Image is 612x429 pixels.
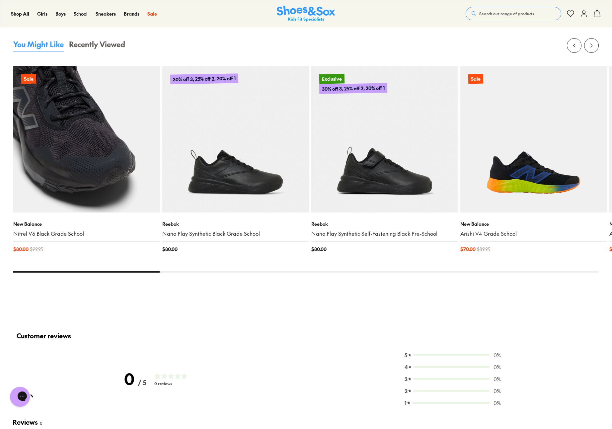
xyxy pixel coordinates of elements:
span: 0 % [491,387,501,395]
span: 2 [405,387,408,395]
p: New Balance [13,220,160,227]
span: 0 % [491,363,501,371]
a: Boys [55,10,66,17]
div: 0 reviews with 1 stars0% [405,399,501,407]
a: Nano Play Synthetic Black Grade School [162,230,309,237]
p: Exclusive [319,74,344,84]
span: $ 70.00 [460,246,476,253]
div: 0 reviews with 2 stars [413,390,490,392]
a: Sale [147,10,157,17]
p: 30% off 3, 25% off 2, 20% off 1 [319,83,387,94]
a: Nitrel V6 Black Grade School [13,230,160,237]
div: 0 reviews with 4 stars [413,366,490,368]
span: 0 % [491,399,501,407]
a: Nano Play Synthetic Self-Fastening Black Pre-School [311,230,458,237]
small: 0 [40,420,42,426]
span: Search our range of products [479,11,534,17]
a: Shoes & Sox [277,6,335,22]
span: 0 % [491,351,501,359]
div: / 5 [138,379,146,387]
a: Shop All [11,10,29,17]
div: 0 reviews with 4 stars0% [405,363,501,371]
button: Search our range of products [466,7,561,20]
div: 0 reviews [154,381,194,386]
span: 4 [405,363,408,371]
div: 0 reviews with 3 stars0% [405,375,501,383]
h2: Customer reviews [17,332,595,343]
span: 0 % [491,375,501,383]
a: Sale [13,66,160,213]
button: Recently Viewed [69,39,125,51]
a: School [74,10,88,17]
p: Sale [468,74,483,84]
div: 0 reviews with 1 stars [412,402,490,404]
div: 0 reviews with 3 stars [413,378,490,380]
div: 0 reviews with 5 stars0% [405,351,501,359]
span: 1 [405,399,407,407]
span: 5 [405,351,408,359]
button: You Might Like [13,39,64,51]
p: Reebok [311,220,458,227]
iframe: Gorgias live chat messenger [7,385,33,409]
p: New Balance [460,220,607,227]
img: SNS_Logo_Responsive.svg [277,6,335,22]
span: $ 89.95 [477,246,490,253]
a: Girls [37,10,47,17]
a: Brands [124,10,139,17]
a: Sneakers [96,10,116,17]
p: 30% off 3, 25% off 2, 20% off 1 [170,73,238,84]
span: $ 80.00 [13,246,29,253]
div: 0 reviews with 5 stars [413,354,490,356]
div: Average rating is 0 stars [124,369,146,388]
a: Arishi V4 Grade School [460,230,607,237]
span: $ 80.00 [311,246,327,253]
div: 0 reviews with 2 stars0% [405,387,501,395]
span: $ 99.95 [30,246,43,253]
span: $ 80.00 [162,246,178,253]
p: Reebok [162,220,309,227]
span: 3 [405,375,408,383]
div: 0 [124,369,134,388]
p: Sale [21,74,36,84]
